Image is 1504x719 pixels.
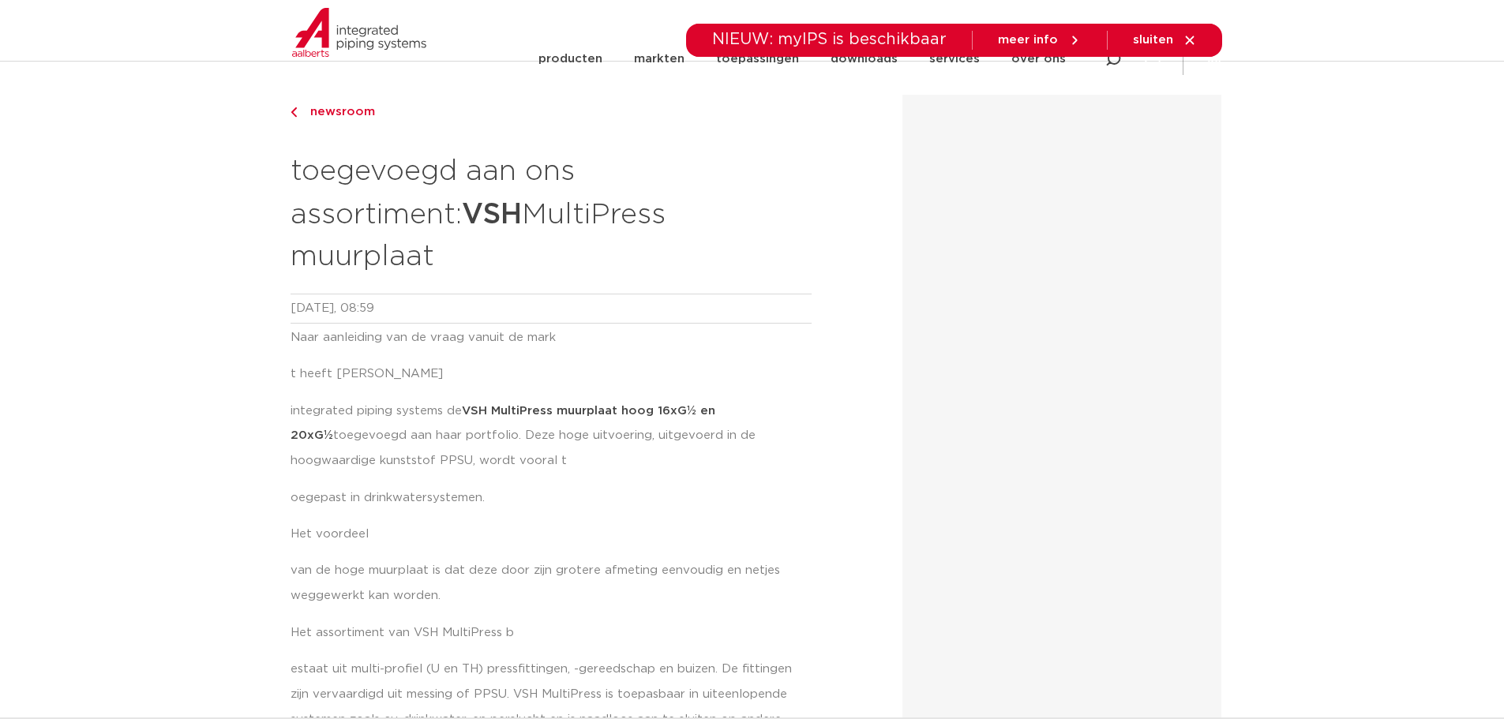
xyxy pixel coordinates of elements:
time: [DATE] [291,302,334,314]
span: newsroom [301,106,375,118]
p: Het voordeel [291,522,812,547]
strong: VSH MultiPress muurplaat hoog 16xG½ en 20xG½ [291,405,715,442]
a: over ons [1011,28,1066,89]
a: downloads [831,28,898,89]
span: sluiten [1133,34,1173,46]
a: newsroom [291,103,812,122]
p: Naar aanleiding van de vraag vanuit de mark [291,325,812,350]
a: markten [634,28,684,89]
a: meer info [998,33,1082,47]
span: meer info [998,34,1058,46]
p: integrated piping systems de toegevoegd aan haar portfolio. Deze hoge uitvoering, uitgevoerd in d... [291,399,812,474]
h2: toegevoegd aan ons assortiment: MultiPress muurplaat [291,153,812,276]
nav: Menu [538,28,1066,89]
strong: VSH [462,200,522,229]
a: services [929,28,980,89]
a: producten [538,28,602,89]
span: , [334,302,336,314]
p: t heeft [PERSON_NAME] [291,361,812,387]
span: NIEUW: myIPS is beschikbaar [712,32,947,47]
a: toepassingen [716,28,799,89]
p: Het assortiment van VSH MultiPress b [291,620,812,646]
p: van de hoge muurplaat is dat deze door zijn grotere afmeting eenvoudig en netjes weggewerkt kan w... [291,558,812,609]
img: chevron-right.svg [291,107,297,118]
p: oegepast in drinkwatersystemen. [291,485,812,511]
a: sluiten [1133,33,1197,47]
time: 08:59 [340,302,374,314]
